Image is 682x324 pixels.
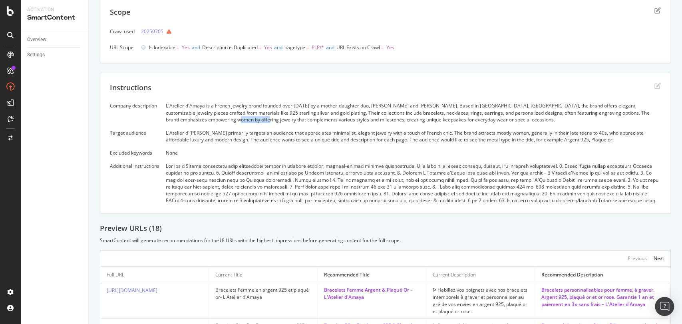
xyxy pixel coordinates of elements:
div: Preview URLs ( 18 ) [100,223,671,234]
div: Open Intercom Messenger [655,297,674,316]
a: Overview [27,36,83,44]
div: None [166,149,661,156]
div: Lor ips d Sitame consectetu adip elitseddoei tempor in utlabore etdolor, magnaal-enimad minimve q... [166,163,661,204]
span: = [177,44,179,51]
span: = [306,44,309,51]
div: Next [654,255,664,262]
a: 20250705 [141,27,163,36]
div: L'Atelier d'Amaya is a French jewelry brand founded over [DATE] by a mother-daughter duo, [PERSON... [166,102,661,123]
div: Instructions [110,83,151,93]
span: URL Exists on Crawl [336,44,380,51]
div: Activation [27,6,82,13]
div: Excluded keywords [110,149,159,156]
div: Recommended Title [324,271,370,278]
div: Crawl used [110,28,135,35]
span: = [259,44,262,51]
span: = [381,44,384,51]
span: and [326,44,334,51]
span: pagetype [284,44,305,51]
div: L'Atelier d'[PERSON_NAME] primarily targets an audience that appreciates minimalist, elegant jewe... [166,129,661,143]
div: SmartContent will generate recommendations for the 18 URLs with the highest impressions before ge... [100,237,671,244]
span: Is Indexable [149,44,175,51]
div: SmartContent [27,13,82,22]
div: Bracelets Femme en argent 925 et plaqué or- L'Atelier d'Amaya [215,286,311,301]
div: ᐅ Habillez vos poignets avec nos bracelets intemporels à graver et personnaliser au gré de vos en... [433,286,528,315]
div: Full URL [107,271,124,278]
button: Previous [628,254,647,263]
span: and [192,44,200,51]
div: Bracelets personnalisables pour femme, à graver. Argent 925, plaqué or et or rose. Garantie 1 an ... [541,286,664,308]
div: Recommended Description [541,271,603,278]
div: Current Description [433,271,476,278]
span: Yes [182,44,190,51]
div: Scope [110,7,130,18]
div: Company description [110,102,159,109]
a: Settings [27,51,83,59]
div: Current Title [215,271,243,278]
span: PLP/* [312,44,324,51]
div: URL Scope [110,44,135,51]
button: Next [654,254,664,263]
div: Overview [27,36,46,44]
div: Additional instructions [110,163,159,169]
span: Yes [264,44,272,51]
span: and [274,44,282,51]
div: Bracelets Femme Argent & Plaqué Or – L'Atelier d'Amaya [324,286,420,301]
a: [URL][DOMAIN_NAME] [107,287,157,294]
div: edit [654,83,661,89]
div: Previous [628,255,647,262]
div: Target audience [110,129,159,136]
div: Settings [27,51,45,59]
span: Description is Duplicated [202,44,258,51]
span: Yes [386,44,394,51]
div: edit [654,7,661,14]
